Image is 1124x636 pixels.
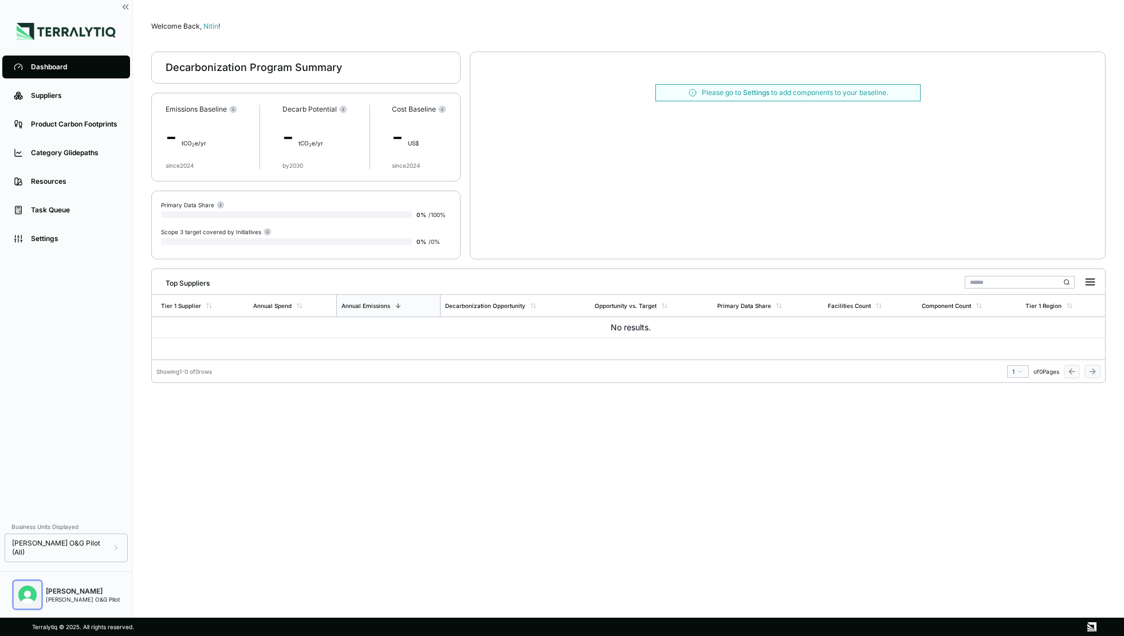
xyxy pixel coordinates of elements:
button: Open user button [14,581,41,609]
span: t CO e/yr [182,140,206,147]
span: t CO e/yr [298,140,323,147]
sub: 2 [309,143,312,148]
span: / 100 % [429,211,446,218]
div: Tier 1 Supplier [161,302,201,309]
div: Task Queue [31,206,119,215]
div: Business Units Displayed [5,520,128,534]
div: - [392,118,446,155]
div: - [282,118,347,155]
div: Annual Spend [253,302,292,309]
div: Tier 1 Region [1025,302,1062,309]
div: Resources [31,177,119,186]
div: Product Carbon Footprints [31,120,119,129]
span: Nitin [203,22,220,30]
div: since 2024 [392,162,420,169]
sub: 2 [192,143,195,148]
div: by 2030 [282,162,303,169]
div: Primary Data Share [161,200,225,209]
img: Logo [17,23,116,40]
div: since 2024 [166,162,194,169]
div: Decarb Potential [282,105,347,114]
div: Welcome Back, [151,22,1106,31]
button: 1 [1007,365,1029,378]
div: [PERSON_NAME] O&G Pilot [46,596,120,603]
span: / 0 % [429,238,440,245]
div: Emissions Baseline [166,105,237,114]
div: Settings [31,234,119,243]
span: 0 % [416,211,426,218]
div: Decarbonization Opportunity [445,302,525,309]
span: [PERSON_NAME] O&G Pilot (All) [12,539,112,557]
a: Settings [743,88,769,97]
div: Component Count [922,302,971,309]
div: Suppliers [31,91,119,100]
img: Nitin Shetty [18,586,37,604]
div: Decarbonization Program Summary [166,61,342,74]
div: - [166,118,237,155]
td: No results. [152,317,1105,338]
span: US$ [408,140,419,147]
div: Please go to to add components to your baseline. [702,88,888,97]
span: 0 % [416,238,426,245]
div: Category Glidepaths [31,148,119,157]
div: 1 [1012,368,1024,375]
div: Opportunity vs. Target [595,302,657,309]
div: [PERSON_NAME] [46,587,120,596]
div: Dashboard [31,62,119,72]
div: Annual Emissions [341,302,390,309]
span: of 0 Pages [1033,368,1059,375]
div: Facilities Count [828,302,871,309]
div: Top Suppliers [156,274,210,288]
div: Showing 1 - 0 of 0 rows [156,368,212,375]
div: Cost Baseline [392,105,446,114]
span: ! [218,22,220,30]
div: Primary Data Share [717,302,771,309]
div: Scope 3 target covered by Initiatives [161,227,272,236]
